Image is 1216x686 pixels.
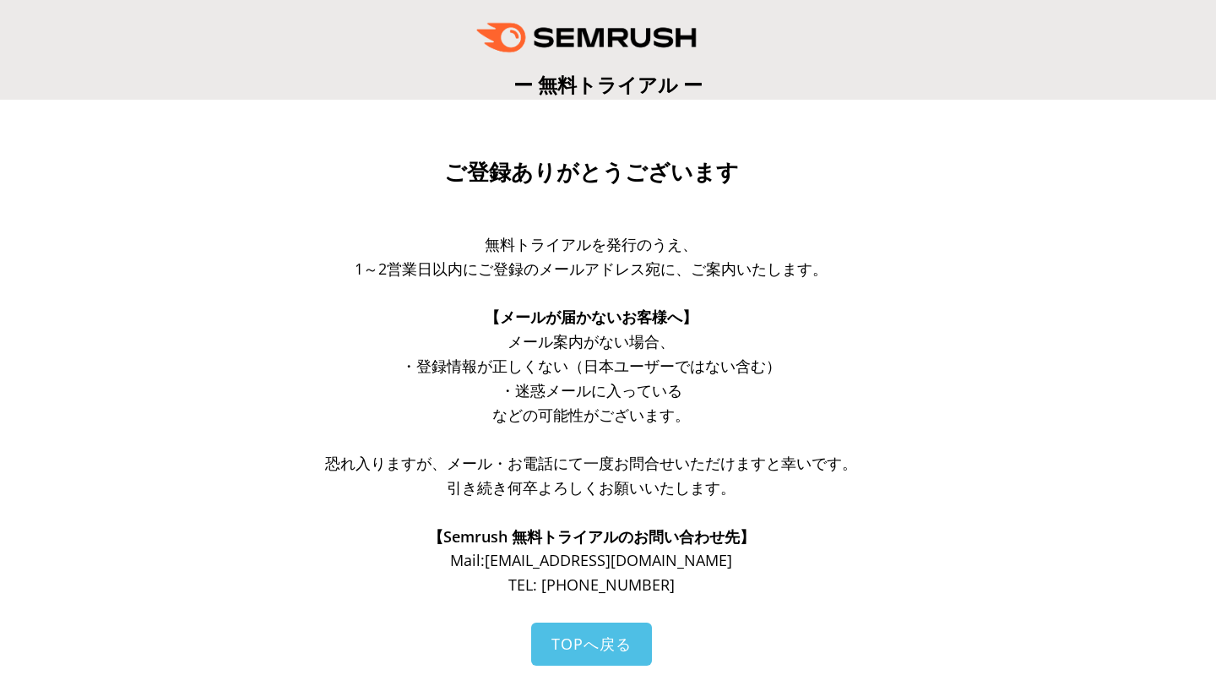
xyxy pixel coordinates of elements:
span: ・登録情報が正しくない（日本ユーザーではない含む） [401,356,781,376]
span: 【メールが届かないお客様へ】 [485,307,698,327]
a: TOPへ戻る [531,623,652,666]
span: メール案内がない場合、 [508,331,675,351]
span: ・迷惑メールに入っている [500,380,682,400]
span: 恐れ入りますが、メール・お電話にて一度お問合せいただけますと幸いです。 [325,453,857,473]
span: ご登録ありがとうございます [444,160,739,185]
span: 【Semrush 無料トライアルのお問い合わせ先】 [428,526,755,547]
span: ー 無料トライアル ー [513,71,703,98]
span: 1～2営業日以内にご登録のメールアドレス宛に、ご案内いたします。 [355,259,828,279]
span: TEL: [PHONE_NUMBER] [508,574,675,595]
span: TOPへ戻る [551,634,632,654]
span: Mail: [EMAIL_ADDRESS][DOMAIN_NAME] [450,550,732,570]
span: などの可能性がございます。 [492,405,690,425]
span: 無料トライアルを発行のうえ、 [485,234,698,254]
span: 引き続き何卒よろしくお願いいたします。 [447,477,736,498]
